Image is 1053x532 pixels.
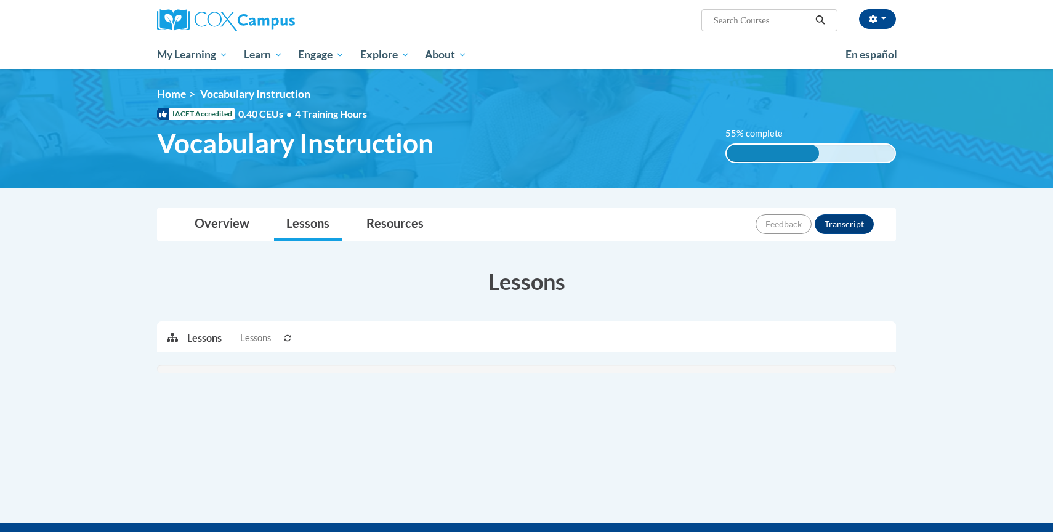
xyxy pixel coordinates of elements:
[425,47,467,62] span: About
[815,214,874,234] button: Transcript
[274,208,342,241] a: Lessons
[157,9,391,31] a: Cox Campus
[298,47,344,62] span: Engage
[727,145,819,162] div: 55% complete
[354,208,436,241] a: Resources
[725,127,796,140] label: 55% complete
[157,108,235,120] span: IACET Accredited
[157,87,186,100] a: Home
[811,13,829,28] button: Search
[290,41,352,69] a: Engage
[238,107,295,121] span: 0.40 CEUs
[157,266,896,297] h3: Lessons
[200,87,310,100] span: Vocabulary Instruction
[240,331,271,345] span: Lessons
[157,9,295,31] img: Cox Campus
[352,41,418,69] a: Explore
[756,214,812,234] button: Feedback
[244,47,283,62] span: Learn
[418,41,475,69] a: About
[187,331,222,345] p: Lessons
[859,9,896,29] button: Account Settings
[139,41,914,69] div: Main menu
[157,47,228,62] span: My Learning
[182,208,262,241] a: Overview
[149,41,236,69] a: My Learning
[360,47,409,62] span: Explore
[295,108,367,119] span: 4 Training Hours
[845,48,897,61] span: En español
[286,108,292,119] span: •
[236,41,291,69] a: Learn
[837,42,905,68] a: En español
[712,13,811,28] input: Search Courses
[157,127,434,159] span: Vocabulary Instruction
